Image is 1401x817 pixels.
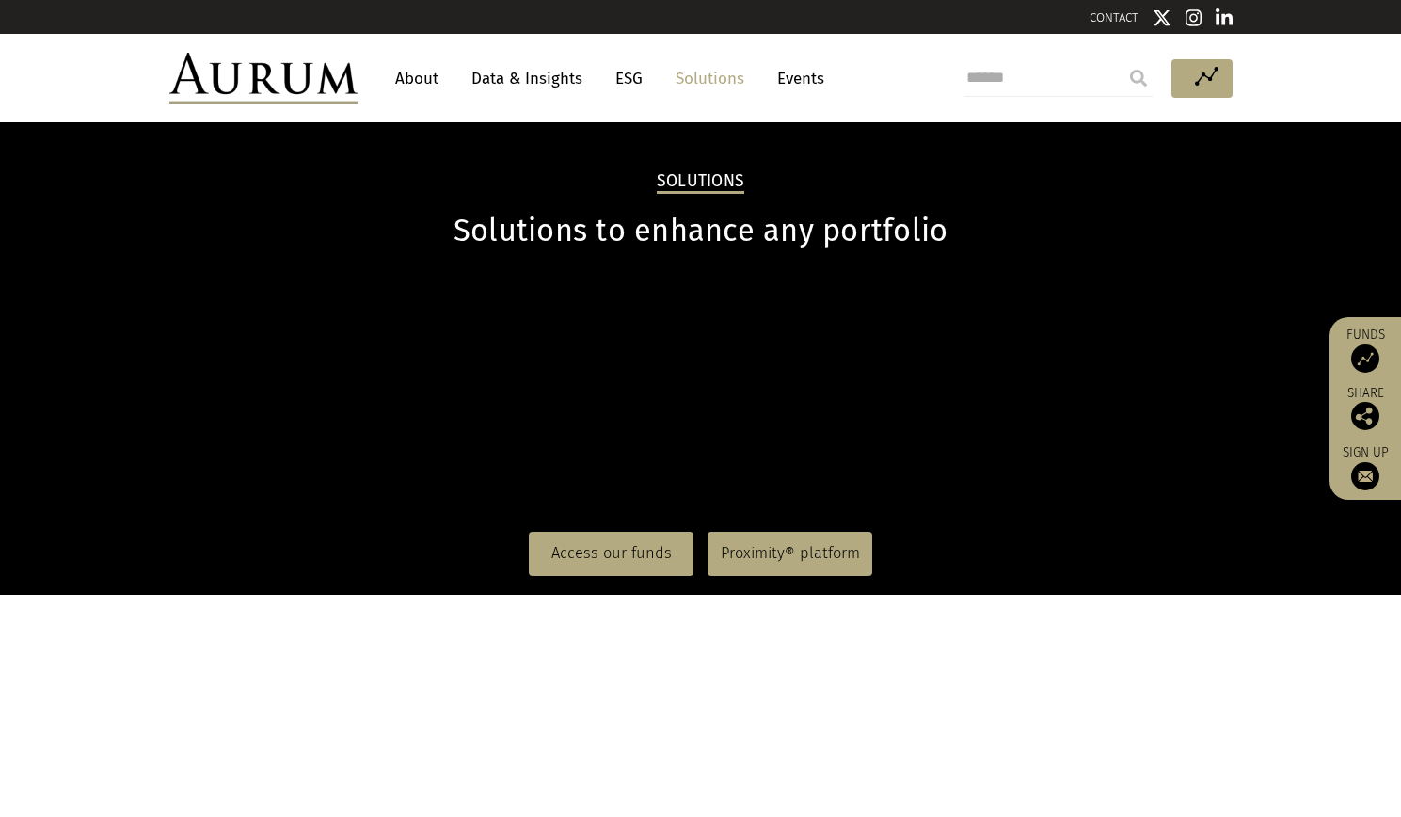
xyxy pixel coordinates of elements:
[169,213,1233,249] h1: Solutions to enhance any portfolio
[768,61,824,96] a: Events
[529,532,693,575] a: Access our funds
[1339,387,1392,430] div: Share
[1120,59,1157,97] input: Submit
[606,61,652,96] a: ESG
[1186,8,1202,27] img: Instagram icon
[666,61,754,96] a: Solutions
[1351,402,1379,430] img: Share this post
[657,171,744,194] h2: Solutions
[1339,444,1392,490] a: Sign up
[1351,462,1379,490] img: Sign up to our newsletter
[1153,8,1171,27] img: Twitter icon
[386,61,448,96] a: About
[462,61,592,96] a: Data & Insights
[708,532,872,575] a: Proximity® platform
[1339,327,1392,373] a: Funds
[1090,10,1138,24] a: CONTACT
[1216,8,1233,27] img: Linkedin icon
[169,53,358,104] img: Aurum
[1351,344,1379,373] img: Access Funds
